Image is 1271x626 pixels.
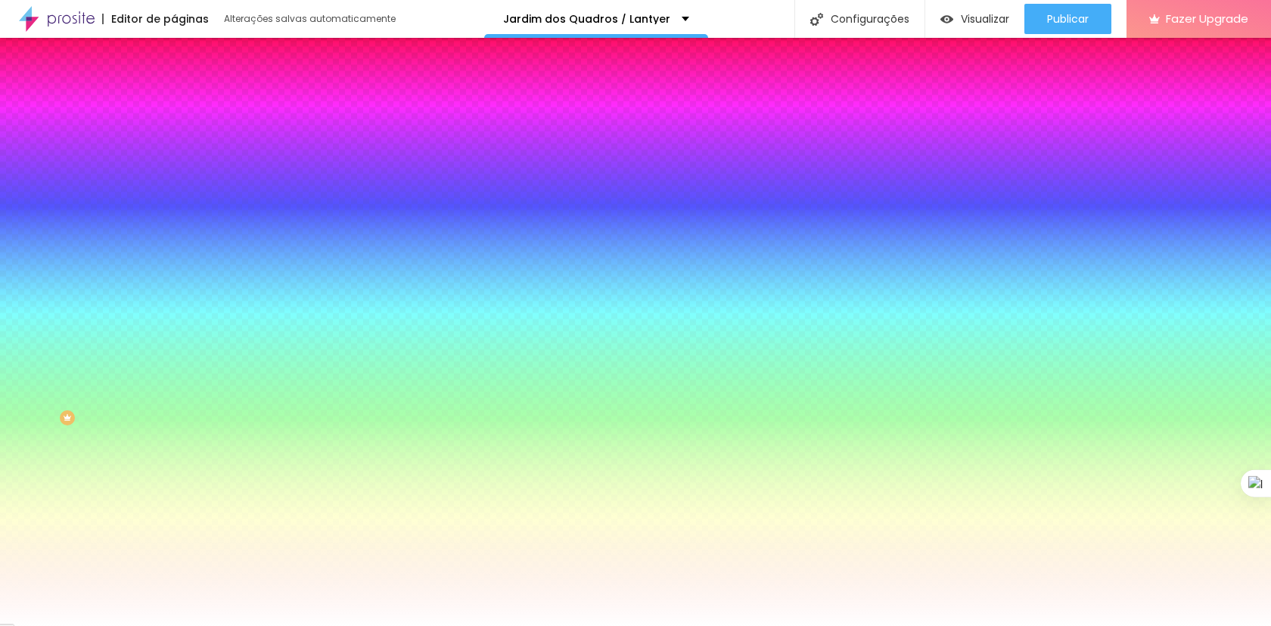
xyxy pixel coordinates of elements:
img: view-1.svg [940,13,953,26]
img: Icone [810,13,823,26]
span: Publicar [1047,13,1089,25]
p: Jardim dos Quadros / Lantyer [503,14,670,24]
button: Visualizar [925,4,1024,34]
span: Fazer Upgrade [1166,12,1248,25]
button: Publicar [1024,4,1111,34]
div: Editor de páginas [102,14,209,24]
span: Visualizar [961,13,1009,25]
div: Alterações salvas automaticamente [224,14,398,23]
